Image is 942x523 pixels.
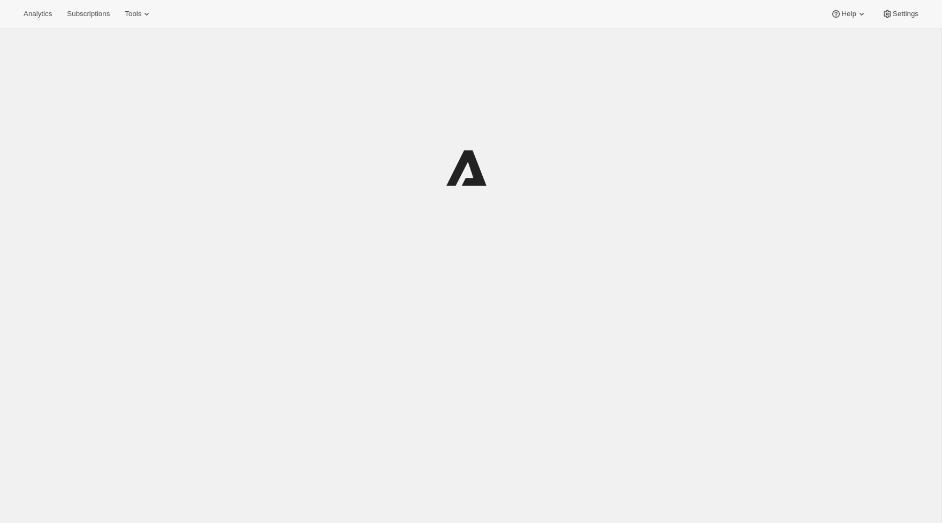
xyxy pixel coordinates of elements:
span: Help [841,10,856,18]
button: Tools [118,6,158,21]
button: Subscriptions [60,6,116,21]
button: Help [824,6,873,21]
span: Analytics [24,10,52,18]
span: Tools [125,10,141,18]
button: Analytics [17,6,58,21]
button: Settings [876,6,925,21]
span: Subscriptions [67,10,110,18]
span: Settings [893,10,918,18]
